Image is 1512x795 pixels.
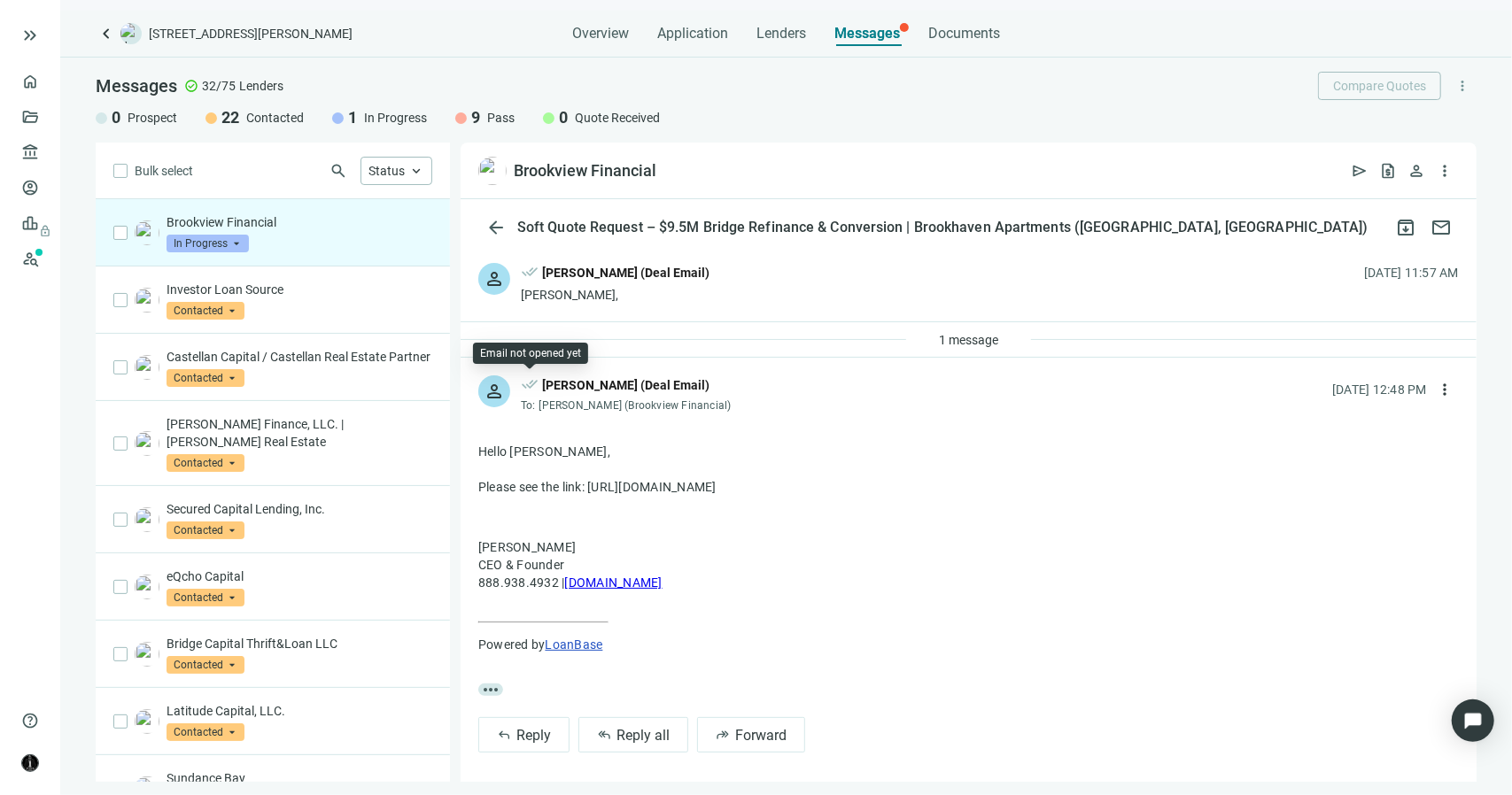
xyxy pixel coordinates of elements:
[1448,72,1477,100] button: more_vert
[112,107,120,128] span: 0
[167,769,432,787] p: Sundance Bay
[21,712,39,729] span: help
[539,399,732,412] span: [PERSON_NAME] (Brookview Financial)
[484,381,505,402] span: person
[735,727,787,744] span: Forward
[167,723,244,741] span: Contacted
[167,302,244,320] span: Contacted
[578,717,688,753] button: reply_allReply all
[1454,78,1470,94] span: more_vert
[1374,157,1402,185] button: request_quote
[616,727,670,744] span: Reply all
[167,454,244,472] span: Contacted
[167,656,244,674] span: Contacted
[202,77,236,95] span: 32/75
[478,717,570,753] button: replyReply
[167,702,432,720] p: Latitude Capital, LLC.
[167,415,432,451] p: [PERSON_NAME] Finance, LLC. | [PERSON_NAME] Real Estate
[497,728,511,742] span: reply
[1436,381,1454,398] span: more_vert
[135,709,159,734] img: 73953b66-b46a-4d3b-b744-4a2207e4f75a
[246,109,304,127] span: Contacted
[368,164,405,178] span: Status
[521,375,539,398] span: done_all
[1431,217,1452,238] span: mail
[575,109,660,127] span: Quote Received
[167,521,244,539] span: Contacted
[135,288,159,313] img: 917acf5e-07f8-45b9-9335-2847a5d0b34d
[516,727,551,744] span: Reply
[1407,162,1425,180] span: person
[542,263,709,282] div: [PERSON_NAME] (Deal Email)
[572,25,629,42] span: Overview
[167,213,432,231] p: Brookview Financial
[478,210,514,245] button: arrow_back
[96,23,117,44] span: keyboard_arrow_left
[221,107,239,128] span: 22
[1345,157,1374,185] button: send
[521,263,539,286] span: done_all
[924,326,1013,354] button: 1 message
[330,162,347,180] span: search
[657,25,728,42] span: Application
[167,567,432,585] p: eQcho Capital
[1431,375,1459,404] button: more_vert
[542,375,709,395] div: [PERSON_NAME] (Deal Email)
[135,431,159,456] img: 82d333c4-b4a8-47c4-91f4-1c91c19e1a34
[480,346,581,360] div: Email not opened yet
[1423,210,1459,245] button: mail
[1402,157,1431,185] button: person
[149,25,353,42] span: [STREET_ADDRESS][PERSON_NAME]
[167,589,244,606] span: Contacted
[167,635,432,652] p: Bridge Capital Thrift&Loan LLC
[135,642,159,667] img: b1087603-1ae5-4d2d-b961-ba781779d92b
[19,25,41,46] button: keyboard_double_arrow_right
[167,235,249,252] span: In Progress
[478,157,507,185] img: f11a60fd-477f-48d3-8113-3e2f32cc161d
[120,23,142,44] img: deal-logo
[1351,162,1369,180] span: send
[135,355,159,380] img: c9b73e02-3d85-4f3e-abc1-e83dc075903b
[514,219,1372,236] div: Soft Quote Request – $9.5M Bridge Refinance & Conversion | Brookhaven Apartments ([GEOGRAPHIC_DAT...
[135,220,159,245] img: f11a60fd-477f-48d3-8113-3e2f32cc161d
[1431,157,1459,185] button: more_vert
[939,333,998,347] span: 1 message
[1436,162,1454,180] span: more_vert
[135,575,159,599] img: 9ad1d6b6-b399-447f-af51-e47ed78c7fae
[697,717,805,753] button: forwardForward
[756,25,806,42] span: Lenders
[1318,72,1441,100] button: Compare Quotes
[471,107,480,128] span: 9
[167,500,432,518] p: Secured Capital Lending, Inc.
[834,25,900,42] span: Messages
[1388,210,1423,245] button: archive
[348,107,357,128] span: 1
[1395,217,1416,238] span: archive
[167,348,432,366] p: Castellan Capital / Castellan Real Estate Partner
[487,109,515,127] span: Pass
[128,109,177,127] span: Prospect
[1364,263,1459,282] div: [DATE] 11:57 AM
[22,755,38,771] img: avatar
[408,163,424,179] span: keyboard_arrow_up
[135,507,159,532] img: 3603bee2-5e1d-4da7-9dca-4dfc5a4f64f2
[928,25,1000,42] span: Documents
[485,217,507,238] span: arrow_back
[239,77,283,95] span: Lenders
[1332,380,1427,399] div: [DATE] 12:48 PM
[135,161,193,181] span: Bulk select
[478,683,503,696] span: more_horiz
[167,281,432,298] p: Investor Loan Source
[597,728,611,742] span: reply_all
[96,75,177,96] span: Messages
[521,286,709,304] div: [PERSON_NAME],
[1452,699,1494,742] div: Open Intercom Messenger
[484,268,505,289] span: person
[167,369,244,387] span: Contacted
[559,107,568,128] span: 0
[716,728,730,742] span: forward
[514,160,656,181] div: Brookview Financial
[521,398,736,413] div: To:
[1379,162,1397,180] span: request_quote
